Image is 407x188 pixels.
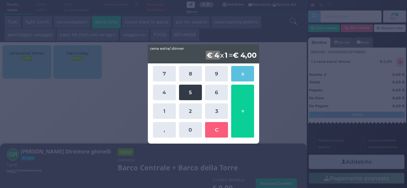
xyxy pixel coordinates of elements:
[179,66,202,81] button: 8
[153,85,176,100] button: 4
[179,122,202,138] button: 0
[233,51,257,60] b: € 4,00
[153,103,176,119] button: 1
[150,46,184,51] span: cena extra/ dinner
[179,103,202,119] button: 2
[205,103,228,119] button: 3
[205,66,228,81] button: 9
[153,122,176,138] button: ,
[179,85,202,100] button: 5
[153,66,176,81] button: 7
[224,51,229,60] b: 1
[148,44,259,63] div: x =
[231,85,254,138] button: =
[231,66,254,81] button: x
[205,85,228,100] button: 6
[205,122,228,138] button: C
[206,51,220,60] b: € 4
